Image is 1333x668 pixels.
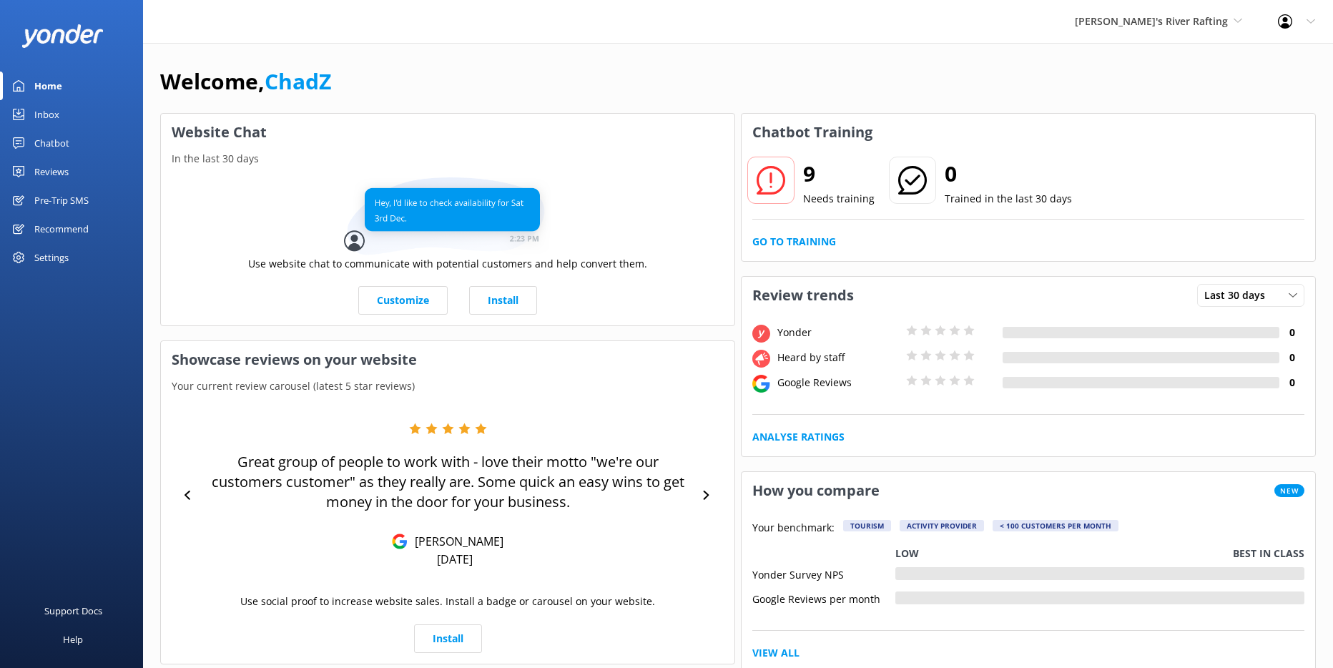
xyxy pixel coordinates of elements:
div: Settings [34,243,69,272]
p: In the last 30 days [161,151,734,167]
a: Go to Training [752,234,836,250]
div: Yonder Survey NPS [752,567,895,580]
p: [DATE] [437,551,473,567]
h4: 0 [1279,350,1304,365]
span: Last 30 days [1204,288,1274,303]
div: Google Reviews per month [752,591,895,604]
img: Google Reviews [392,534,408,549]
div: Tourism [843,520,891,531]
p: Low [895,546,919,561]
h3: Showcase reviews on your website [161,341,734,378]
p: [PERSON_NAME] [408,534,503,549]
div: Activity Provider [900,520,984,531]
div: Chatbot [34,129,69,157]
p: Trained in the last 30 days [945,191,1072,207]
img: yonder-white-logo.png [21,24,104,48]
div: Pre-Trip SMS [34,186,89,215]
div: Support Docs [44,596,102,625]
div: Help [63,625,83,654]
p: Use social proof to increase website sales. Install a badge or carousel on your website. [240,594,655,609]
p: Great group of people to work with - love their motto "we're our customers customer" as they real... [200,452,695,512]
p: Best in class [1233,546,1304,561]
div: Recommend [34,215,89,243]
h1: Welcome, [160,64,331,99]
div: Home [34,72,62,100]
a: Install [469,286,537,315]
div: < 100 customers per month [993,520,1118,531]
h2: 0 [945,157,1072,191]
a: Customize [358,286,448,315]
h3: Review trends [742,277,865,314]
h4: 0 [1279,325,1304,340]
h3: Website Chat [161,114,734,151]
p: Needs training [803,191,875,207]
span: [PERSON_NAME]'s River Rafting [1075,14,1228,28]
a: View All [752,645,800,661]
p: Your current review carousel (latest 5 star reviews) [161,378,734,394]
a: ChadZ [265,67,331,96]
h2: 9 [803,157,875,191]
img: conversation... [344,177,551,255]
a: Install [414,624,482,653]
h3: Chatbot Training [742,114,883,151]
h4: 0 [1279,375,1304,391]
span: New [1274,484,1304,497]
a: Analyse Ratings [752,429,845,445]
h3: How you compare [742,472,890,509]
p: Your benchmark: [752,520,835,537]
div: Google Reviews [774,375,902,391]
p: Use website chat to communicate with potential customers and help convert them. [248,256,647,272]
div: Inbox [34,100,59,129]
div: Reviews [34,157,69,186]
div: Yonder [774,325,902,340]
div: Heard by staff [774,350,902,365]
